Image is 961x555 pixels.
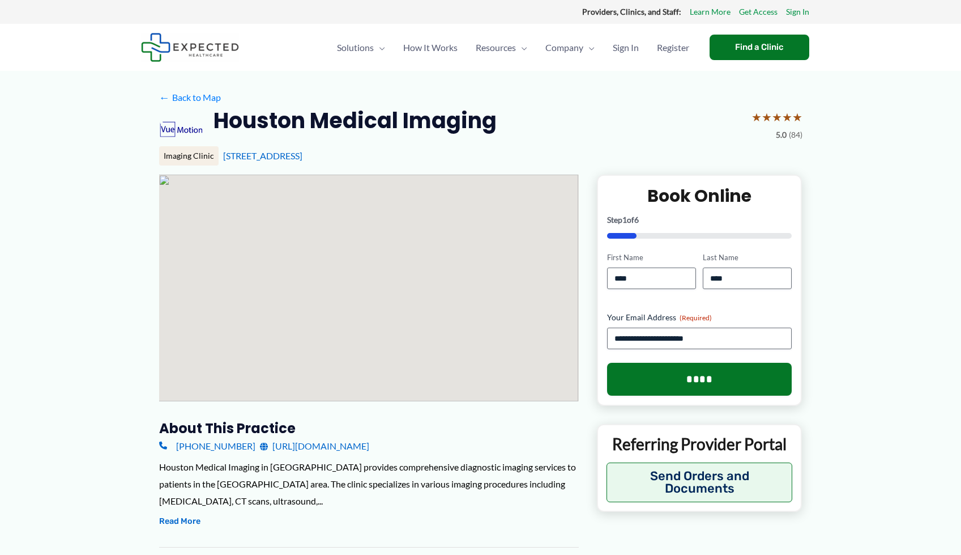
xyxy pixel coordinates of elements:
a: Sign In [786,5,809,19]
a: Find a Clinic [710,35,809,60]
p: Step of [607,216,792,224]
a: Sign In [604,28,648,67]
p: Referring Provider Portal [607,434,793,454]
a: Get Access [739,5,778,19]
span: Resources [476,28,516,67]
span: Register [657,28,689,67]
span: 1 [622,215,627,224]
span: How It Works [403,28,458,67]
div: Imaging Clinic [159,146,219,166]
label: Last Name [703,252,792,263]
span: ★ [762,107,772,128]
label: Your Email Address [607,312,792,323]
span: Company [545,28,583,67]
a: Register [648,28,698,67]
span: (Required) [680,313,712,322]
a: Learn More [690,5,731,19]
button: Send Orders and Documents [607,463,793,502]
img: Expected Healthcare Logo - side, dark font, small [141,33,239,62]
span: ★ [751,107,762,128]
span: ★ [792,107,802,128]
span: 5.0 [776,128,787,142]
a: CompanyMenu Toggle [536,28,604,67]
span: ★ [782,107,792,128]
h3: About this practice [159,420,579,437]
a: [PHONE_NUMBER] [159,438,255,455]
span: Menu Toggle [374,28,385,67]
span: Sign In [613,28,639,67]
div: Houston Medical Imaging in [GEOGRAPHIC_DATA] provides comprehensive diagnostic imaging services t... [159,459,579,509]
button: Read More [159,515,200,528]
span: (84) [789,128,802,142]
a: SolutionsMenu Toggle [328,28,394,67]
a: [STREET_ADDRESS] [223,150,302,161]
span: Menu Toggle [583,28,595,67]
nav: Primary Site Navigation [328,28,698,67]
span: Solutions [337,28,374,67]
h2: Book Online [607,185,792,207]
a: [URL][DOMAIN_NAME] [260,438,369,455]
span: ★ [772,107,782,128]
a: How It Works [394,28,467,67]
a: ←Back to Map [159,89,221,106]
span: ← [159,92,170,103]
a: ResourcesMenu Toggle [467,28,536,67]
strong: Providers, Clinics, and Staff: [582,7,681,16]
label: First Name [607,252,696,263]
h2: Houston Medical Imaging [213,107,497,134]
span: 6 [634,215,639,224]
span: Menu Toggle [516,28,527,67]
